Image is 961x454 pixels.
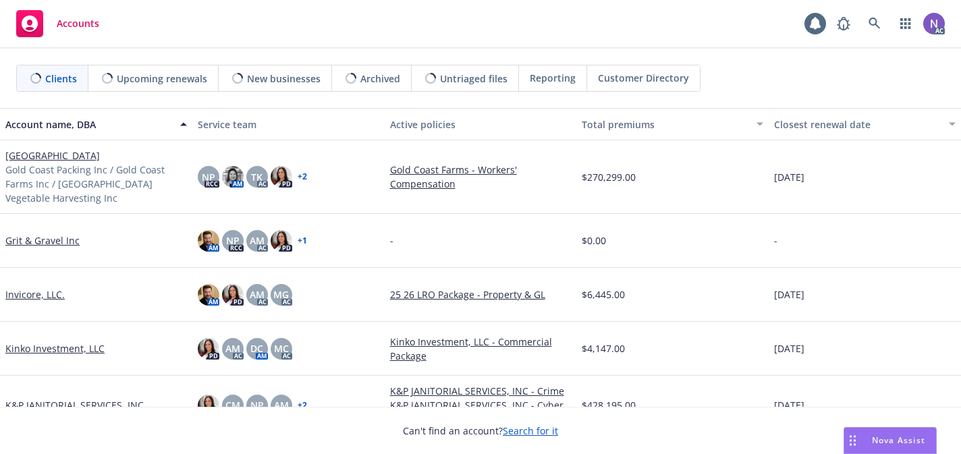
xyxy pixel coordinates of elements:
span: [DATE] [774,398,804,412]
a: + 2 [298,173,307,181]
a: K&P JANITORIAL SERVICES, INC - Crime [390,384,572,398]
button: Total premiums [576,108,769,140]
a: Search [861,10,888,37]
span: CM [225,398,240,412]
span: Untriaged files [440,72,507,86]
span: Archived [360,72,400,86]
a: Kinko Investment, LLC - Commercial Package [390,335,572,363]
a: 25 26 LRO Package - Property & GL [390,287,572,302]
span: Accounts [57,18,99,29]
a: + 1 [298,237,307,245]
a: Kinko Investment, LLC [5,341,105,356]
a: K&P JANITORIAL SERVICES, INC - Cyber [390,398,572,412]
span: MC [274,341,289,356]
span: AM [274,398,289,412]
img: photo [198,230,219,252]
div: Service team [198,117,379,132]
span: [DATE] [774,287,804,302]
span: AM [225,341,240,356]
span: AM [250,233,265,248]
span: TK [251,170,263,184]
div: Closest renewal date [774,117,941,132]
button: Closest renewal date [769,108,961,140]
span: AM [250,287,265,302]
span: Upcoming renewals [117,72,207,86]
span: NP [226,233,240,248]
span: NP [202,170,215,184]
a: Accounts [11,5,105,42]
img: photo [198,284,219,306]
span: Nova Assist [872,434,925,446]
span: MG [273,287,289,302]
span: $270,299.00 [582,170,636,184]
span: Customer Directory [598,71,689,85]
div: Total premiums [582,117,748,132]
img: photo [222,166,244,188]
a: K&P JANITORIAL SERVICES, INC [5,398,144,412]
a: Report a Bug [830,10,857,37]
div: Drag to move [844,428,861,453]
span: Gold Coast Packing Inc / Gold Coast Farms Inc / [GEOGRAPHIC_DATA] Vegetable Harvesting Inc [5,163,187,205]
a: + 2 [298,401,307,409]
a: [GEOGRAPHIC_DATA] [5,148,100,163]
span: DC [250,341,263,356]
div: Account name, DBA [5,117,172,132]
span: New businesses [247,72,321,86]
span: [DATE] [774,341,804,356]
span: - [774,233,777,248]
img: photo [923,13,945,34]
img: photo [222,284,244,306]
span: $428,195.00 [582,398,636,412]
button: Nova Assist [844,427,937,454]
span: $4,147.00 [582,341,625,356]
span: - [390,233,393,248]
img: photo [271,166,292,188]
button: Service team [192,108,385,140]
div: Active policies [390,117,572,132]
span: NP [250,398,264,412]
img: photo [198,395,219,416]
button: Active policies [385,108,577,140]
span: Clients [45,72,77,86]
span: [DATE] [774,170,804,184]
span: Can't find an account? [403,424,558,438]
span: Reporting [530,71,576,85]
a: Invicore, LLC. [5,287,65,302]
span: $6,445.00 [582,287,625,302]
a: Grit & Gravel Inc [5,233,80,248]
a: Gold Coast Farms - Workers' Compensation [390,163,572,191]
a: Switch app [892,10,919,37]
img: photo [271,230,292,252]
span: $0.00 [582,233,606,248]
a: Search for it [503,424,558,437]
img: photo [198,338,219,360]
